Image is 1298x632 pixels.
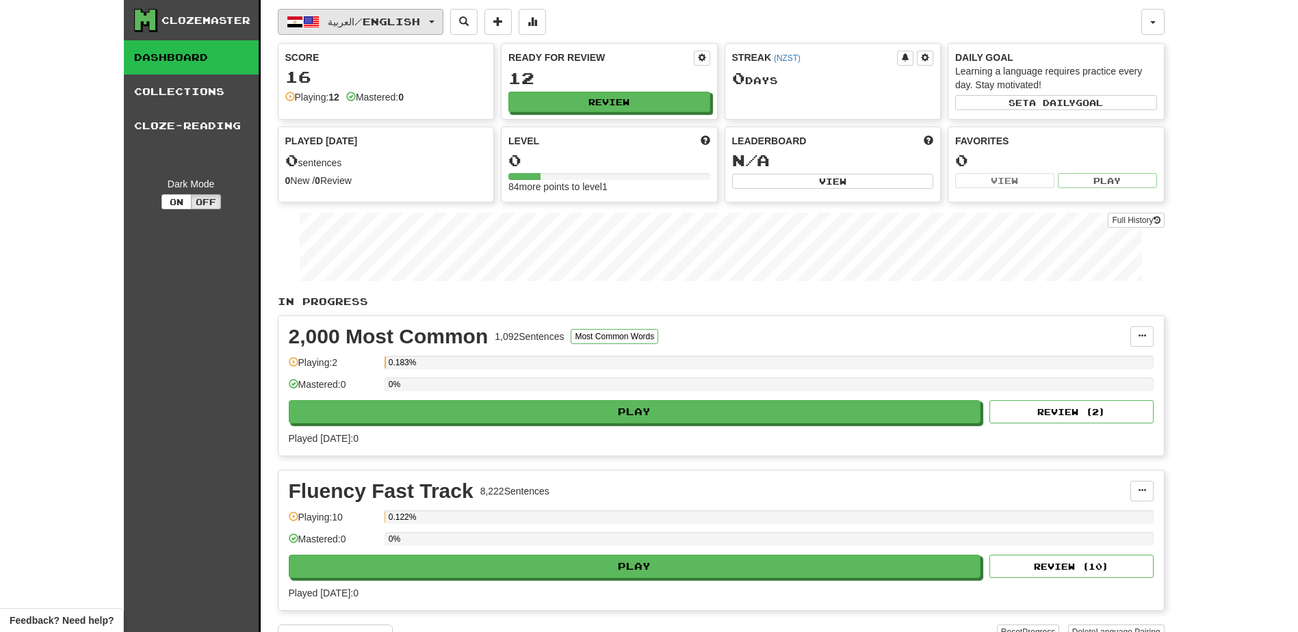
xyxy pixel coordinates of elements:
[285,134,358,148] span: Played [DATE]
[508,92,710,112] button: Review
[289,378,378,400] div: Mastered: 0
[161,14,250,27] div: Clozemaster
[508,51,694,64] div: Ready for Review
[278,295,1165,308] p: In Progress
[774,53,801,63] a: (NZST)
[289,481,473,501] div: Fluency Fast Track
[289,356,378,378] div: Playing: 2
[732,174,934,189] button: View
[484,9,512,35] button: Add sentence to collection
[191,194,221,209] button: Off
[924,134,933,148] span: This week in points, UTC
[285,175,291,186] strong: 0
[134,177,248,191] div: Dark Mode
[289,588,359,598] span: Played [DATE]: 0
[1029,98,1076,107] span: a daily
[480,484,549,498] div: 8,222 Sentences
[289,326,489,347] div: 2,000 Most Common
[955,152,1157,169] div: 0
[732,70,934,88] div: Day s
[1058,173,1157,188] button: Play
[508,180,710,194] div: 84 more points to level 1
[124,40,259,75] a: Dashboard
[508,152,710,169] div: 0
[278,9,443,35] button: العربية/English
[571,329,658,344] button: Most Common Words
[328,16,420,27] span: العربية / English
[285,152,487,170] div: sentences
[732,134,807,148] span: Leaderboard
[346,90,404,104] div: Mastered:
[732,51,898,64] div: Streak
[289,555,981,578] button: Play
[450,9,478,35] button: Search sentences
[285,68,487,85] div: 16
[1108,213,1164,228] a: Full History
[289,510,378,533] div: Playing: 10
[955,95,1157,110] button: Seta dailygoal
[161,194,192,209] button: On
[989,555,1154,578] button: Review (10)
[955,134,1157,148] div: Favorites
[285,90,339,104] div: Playing:
[285,174,487,187] div: New / Review
[289,400,981,423] button: Play
[989,400,1154,423] button: Review (2)
[732,150,770,170] span: N/A
[955,51,1157,64] div: Daily Goal
[495,330,564,343] div: 1,092 Sentences
[124,109,259,143] a: Cloze-Reading
[285,51,487,64] div: Score
[732,68,745,88] span: 0
[10,614,114,627] span: Open feedback widget
[124,75,259,109] a: Collections
[285,150,298,170] span: 0
[328,92,339,103] strong: 12
[508,70,710,87] div: 12
[315,175,320,186] strong: 0
[289,532,378,555] div: Mastered: 0
[955,64,1157,92] div: Learning a language requires practice every day. Stay motivated!
[398,92,404,103] strong: 0
[701,134,710,148] span: Score more points to level up
[519,9,546,35] button: More stats
[508,134,539,148] span: Level
[289,433,359,444] span: Played [DATE]: 0
[955,173,1054,188] button: View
